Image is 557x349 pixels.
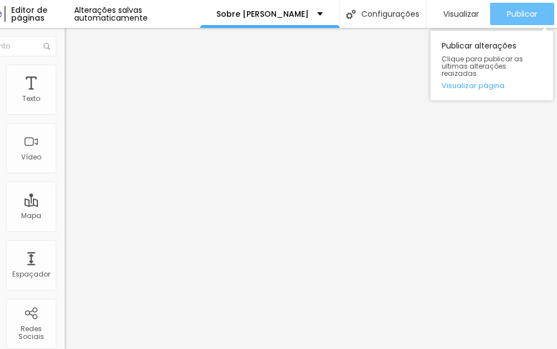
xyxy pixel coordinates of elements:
[4,6,74,22] div: Editor de páginas
[216,10,309,18] p: Sobre [PERSON_NAME]
[427,3,490,25] button: Visualizar
[21,153,41,161] div: Vídeo
[430,31,553,100] div: Publicar alterações
[21,212,41,220] div: Mapa
[22,95,40,103] div: Texto
[12,270,50,278] div: Espaçador
[507,9,537,18] span: Publicar
[443,9,479,18] span: Visualizar
[43,43,50,50] img: Icone
[442,55,542,77] span: Clique para publicar as ultimas alterações reaizadas
[9,325,53,341] div: Redes Sociais
[442,82,542,89] a: Visualizar página
[490,3,554,25] button: Publicar
[74,6,200,22] div: Alterações salvas automaticamente
[346,9,356,19] img: Icone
